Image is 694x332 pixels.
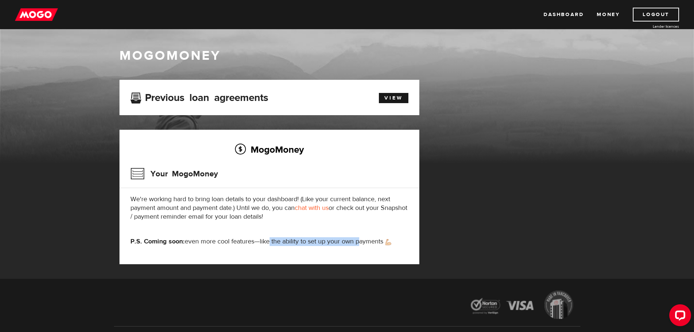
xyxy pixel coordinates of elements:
img: strong arm emoji [385,239,391,245]
a: View [379,93,408,103]
p: even more cool features—like the ability to set up your own payments [130,237,408,246]
h3: Previous loan agreements [130,92,268,101]
h3: Your MogoMoney [130,164,218,183]
a: Dashboard [544,8,584,22]
img: legal-icons-92a2ffecb4d32d839781d1b4e4802d7b.png [464,285,580,326]
p: We're working hard to bring loan details to your dashboard! (Like your current balance, next paym... [130,195,408,221]
a: Money [597,8,620,22]
a: Logout [633,8,679,22]
a: Lender licences [624,24,679,29]
strong: P.S. Coming soon: [130,237,185,246]
img: mogo_logo-11ee424be714fa7cbb0f0f49df9e16ec.png [15,8,58,22]
h2: MogoMoney [130,142,408,157]
a: chat with us [295,204,329,212]
h1: MogoMoney [119,48,575,63]
iframe: LiveChat chat widget [663,301,694,332]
